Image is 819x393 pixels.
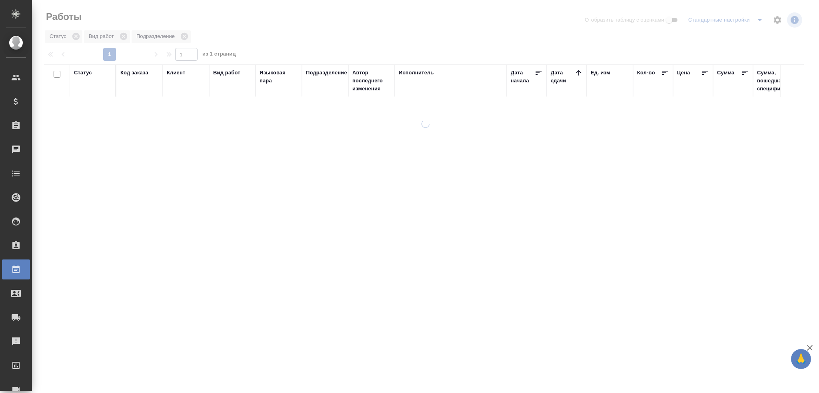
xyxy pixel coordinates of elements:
[794,351,808,367] span: 🙏
[511,69,535,85] div: Дата начала
[167,69,185,77] div: Клиент
[791,349,811,369] button: 🙏
[74,69,92,77] div: Статус
[260,69,298,85] div: Языковая пара
[637,69,655,77] div: Кол-во
[757,69,797,93] div: Сумма, вошедшая в спецификацию
[677,69,690,77] div: Цена
[306,69,347,77] div: Подразделение
[120,69,148,77] div: Код заказа
[213,69,240,77] div: Вид работ
[551,69,575,85] div: Дата сдачи
[352,69,391,93] div: Автор последнего изменения
[591,69,610,77] div: Ед. изм
[717,69,734,77] div: Сумма
[399,69,434,77] div: Исполнитель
